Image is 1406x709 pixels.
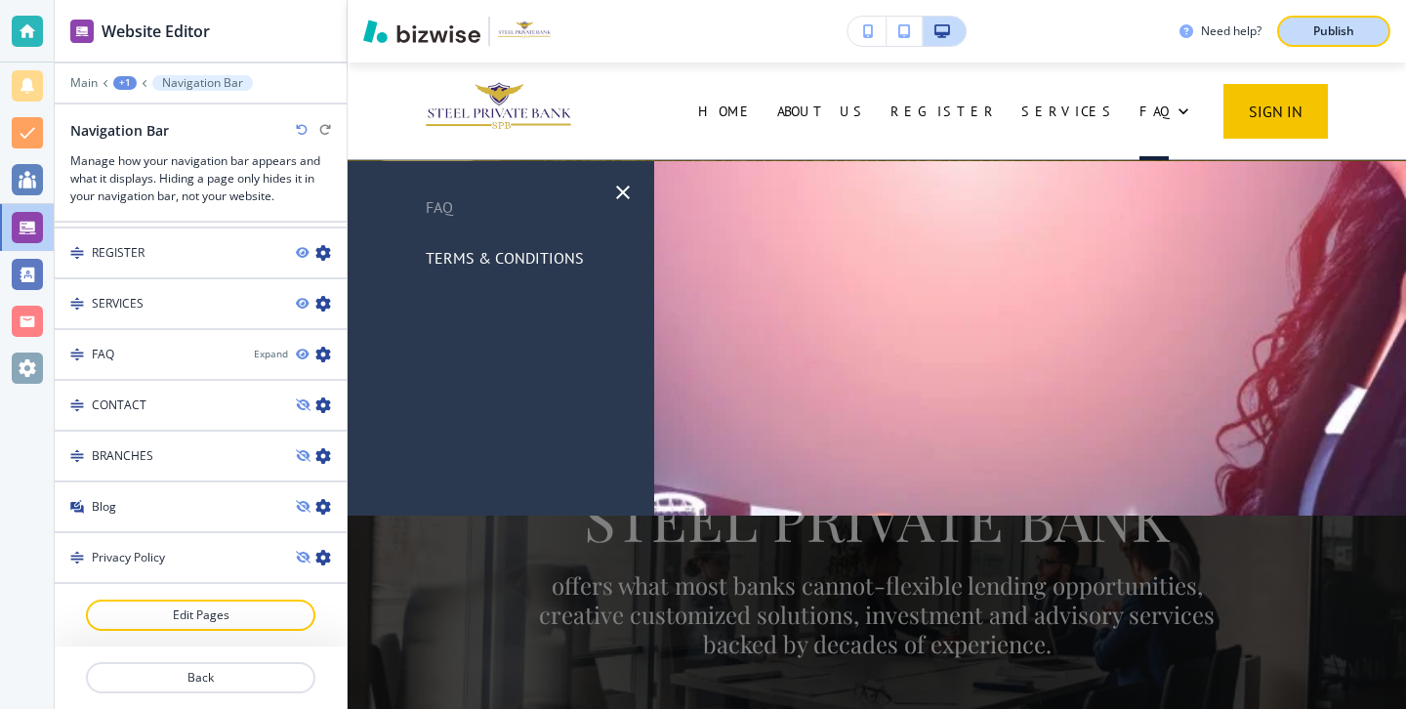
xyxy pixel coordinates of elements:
[363,20,480,43] img: Bizwise Logo
[70,551,84,564] img: Drag
[86,662,315,693] button: Back
[254,347,288,361] button: Expand
[1277,16,1390,47] button: Publish
[70,20,94,43] img: editor icon
[55,482,347,533] div: BlogBlog
[698,102,754,121] p: HOME
[55,533,347,584] div: DragPrivacy Policy
[55,330,347,381] div: DragFAQExpand
[70,297,84,311] img: Drag
[70,76,98,90] button: Main
[498,17,551,46] img: Your Logo
[70,398,84,412] img: Drag
[1313,22,1354,40] p: Publish
[88,606,313,624] p: Edit Pages
[55,381,347,432] div: DragCONTACT
[102,20,210,43] h2: Website Editor
[55,432,347,482] div: DragBRANCHES
[92,295,144,313] h4: SERVICES
[70,120,169,141] h2: Navigation Bar
[88,669,313,687] p: Back
[55,229,347,279] div: DragREGISTER
[92,498,116,516] h4: Blog
[348,192,654,222] p: FAQ
[70,500,84,514] img: Blog
[92,346,114,363] h4: FAQ
[426,243,584,272] p: Terms & Conditions
[1249,100,1303,123] span: SIGN IN
[92,549,165,566] h4: Privacy Policy
[70,152,331,205] h3: Manage how your navigation bar appears and what it displays. Hiding a page only hides it in your ...
[92,447,153,465] h4: BRANCHES
[890,102,998,121] p: REGISTER
[1021,102,1116,121] p: SERVICES
[1201,22,1261,40] h3: Need help?
[777,102,867,121] p: ABOUT US
[92,244,145,262] h4: REGISTER
[70,449,84,463] img: Drag
[70,246,84,260] img: Drag
[426,69,571,151] img: Steel Private Bank
[1139,102,1169,121] p: FAQ
[162,76,243,90] p: Navigation Bar
[55,279,347,330] div: DragSERVICES
[92,396,146,414] h4: CONTACT
[70,348,84,361] img: Drag
[152,75,253,91] button: Navigation Bar
[113,76,137,90] button: +1
[86,600,315,631] button: Edit Pages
